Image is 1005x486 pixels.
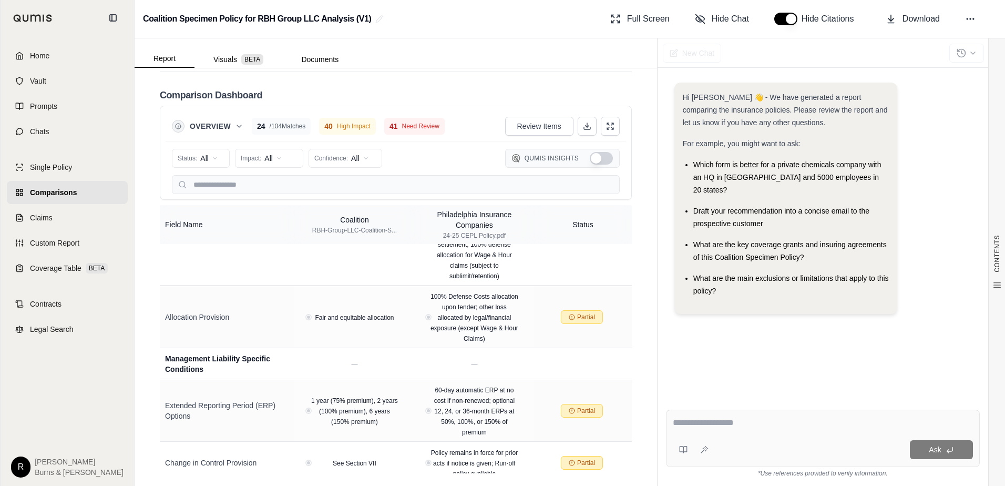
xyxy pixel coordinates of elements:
span: BETA [241,54,263,65]
span: Hide Chat [712,13,749,25]
a: Contracts [7,292,128,316]
img: Qumis Logo [13,14,53,22]
span: Single Policy [30,162,72,173]
span: 40 [324,121,333,131]
a: Vault [7,69,128,93]
span: 1 year (75% premium), 2 years (100% premium), 6 years (150% premium) [311,397,398,426]
span: Ask [929,445,941,454]
a: Legal Search [7,318,128,341]
span: All [200,153,209,164]
span: Partial [577,459,595,467]
span: Need Review [402,122,439,130]
button: Confidence:All [309,149,382,168]
button: View confidence details [303,457,314,469]
span: Home [30,50,49,61]
span: Full Screen [627,13,670,25]
div: *Use references provided to verify information. [666,467,980,478]
a: Single Policy [7,156,128,179]
a: Custom Report [7,231,128,255]
span: All [264,153,273,164]
button: View confidence details [423,457,434,469]
button: View confidence details [303,405,314,417]
span: 60-day automatic ERP at no cost if non-renewed; optional 12, 24, or 36-month ERPs at 50%, 100%, o... [434,387,515,436]
span: Legal Search [30,324,74,335]
div: Management Liability Specific Conditions [165,353,289,374]
span: Fair and equitable allocation [315,314,394,321]
div: Philadelphia Insurance Companies [424,209,525,230]
button: Download Excel [578,117,597,136]
span: All [351,153,360,164]
span: Review Items [517,121,561,131]
span: Burns & [PERSON_NAME] [35,467,124,478]
span: — [351,361,357,368]
button: Review Items [505,117,573,136]
button: Status:All [172,149,230,168]
button: Hide Chat [691,8,753,29]
button: View confidence details [423,405,434,417]
span: Download [903,13,940,25]
button: Ask [910,440,973,459]
div: RBH-Group-LLC-Coalition-S... [312,226,397,235]
span: Hi [PERSON_NAME] 👋 - We have generated a report comparing the insurance policies. Please review t... [683,93,888,127]
button: Report [135,50,194,68]
div: Coalition [312,215,397,225]
span: Partial [577,313,595,321]
div: Allocation Provision [165,312,289,322]
div: Change in Control Provision [165,458,289,468]
span: What are the main exclusions or limitations that apply to this policy? [693,274,889,295]
button: Expand Table [601,117,620,136]
th: Field Name [160,205,294,244]
span: See Section VII [333,460,376,467]
span: Status: [178,154,197,163]
span: / 104 Matches [270,122,306,130]
span: Coverage Table [30,263,81,274]
div: 24-25 CEPL Policy.pdf [424,231,525,240]
div: R [11,457,30,478]
span: [PERSON_NAME] [35,457,124,467]
button: Documents [282,51,357,68]
h2: Comparison Dashboard [160,88,262,103]
span: Partial [577,407,595,415]
div: Extended Reporting Period (ERP) Options [165,400,289,421]
span: Policy remains in force for prior acts if notice is given; Run-off policy available [431,449,518,478]
span: 100% Defense Costs allocation upon tender; other loss allocated by legal/financial exposure (exce... [430,293,518,342]
span: Contracts [30,299,61,309]
span: Qumis Insights [525,154,579,163]
button: Impact:All [235,149,303,168]
span: Vault [30,76,46,86]
button: View confidence details [423,311,434,323]
span: Confidence: [314,154,348,163]
button: Collapse sidebar [105,9,121,26]
span: High Impact [337,122,371,130]
span: BETA [86,263,108,274]
button: Show Qumis Insights [590,152,613,165]
button: Visuals [194,51,282,68]
span: For example, you might want to ask: [683,139,801,148]
a: Prompts [7,95,128,118]
a: Claims [7,206,128,229]
h2: Coalition Specimen Policy for RBH Group LLC Analysis (V1) [143,9,371,28]
span: Chats [30,126,49,137]
a: Coverage TableBETA [7,257,128,280]
button: Overview [190,121,243,131]
span: Which form is better for a private chemicals company with an HQ in [GEOGRAPHIC_DATA] and 5000 emp... [693,160,881,194]
span: Impact: [241,154,261,163]
span: What are the key coverage grants and insuring agreements of this Coalition Specimen Policy? [693,240,887,261]
span: — [471,361,477,368]
button: View confidence details [303,311,314,323]
a: Chats [7,120,128,143]
span: Draft your recommendation into a concise email to the prospective customer [693,207,869,228]
span: Prompts [30,101,57,112]
button: Download [881,8,944,29]
span: CONTENTS [993,235,1001,272]
span: 24 [257,121,265,131]
span: Comparisons [30,187,77,198]
a: Home [7,44,128,67]
a: Comparisons [7,181,128,204]
button: Full Screen [606,8,674,29]
img: Qumis Logo [512,154,520,163]
th: Status [534,205,631,244]
span: Claims [30,212,53,223]
span: Hide Citations [802,13,860,25]
span: Overview [190,121,231,131]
